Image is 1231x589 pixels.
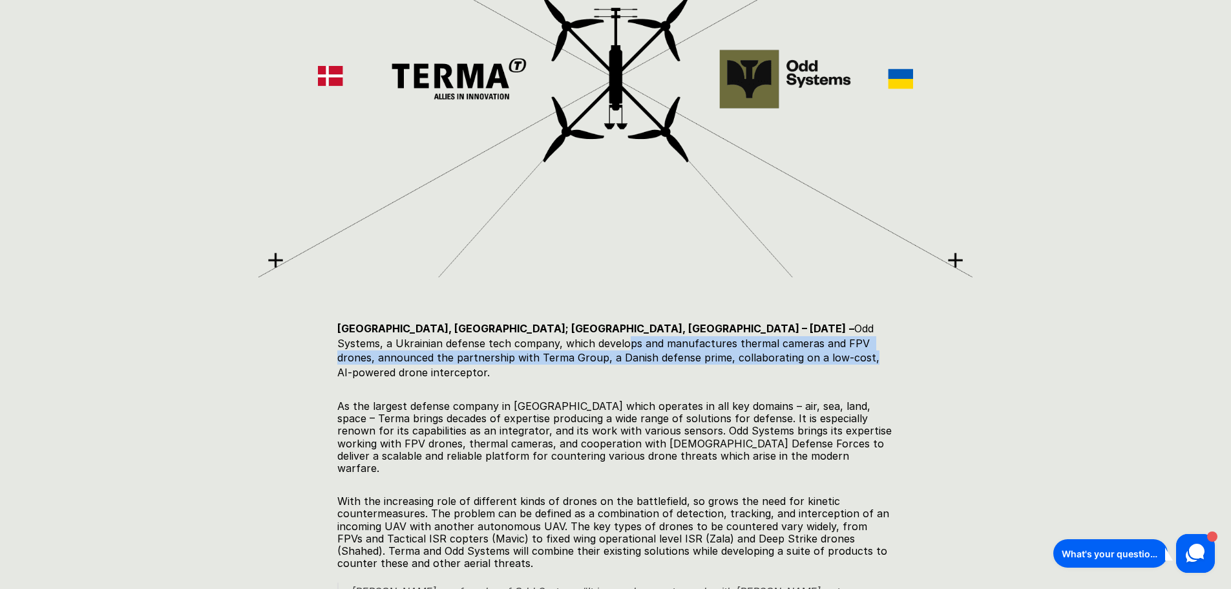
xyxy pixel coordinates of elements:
[337,322,846,335] strong: [GEOGRAPHIC_DATA], [GEOGRAPHIC_DATA]; [GEOGRAPHIC_DATA], [GEOGRAPHIC_DATA] – [DATE]
[1050,531,1218,576] iframe: HelpCrunch
[849,322,854,335] strong: –
[337,495,893,570] p: With the increasing role of different kinds of drones on the battlefield, so grows the need for k...
[337,321,893,380] h5: Odd Systems, a Ukrainian defense tech company, which develops and manufactures thermal cameras an...
[337,400,893,475] p: As the largest defense company in [GEOGRAPHIC_DATA] which operates in all key domains – air, sea,...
